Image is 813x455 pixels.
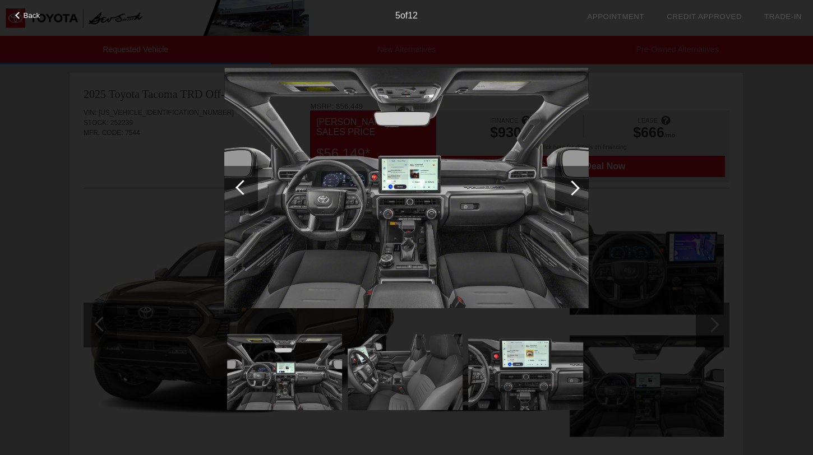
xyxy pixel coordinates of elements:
[408,11,418,20] span: 12
[587,12,644,21] a: Appointment
[224,52,589,325] img: 2025tot092002881_1280_12.png
[24,11,40,20] span: Back
[348,329,463,415] img: 2025tot092002882_1280_13.png
[395,11,400,20] span: 5
[667,12,742,21] a: Credit Approved
[468,329,583,415] img: 2025tot092002883_1280_18.png
[227,329,342,415] img: 2025tot092002881_1280_12.png
[764,12,802,21] a: Trade-In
